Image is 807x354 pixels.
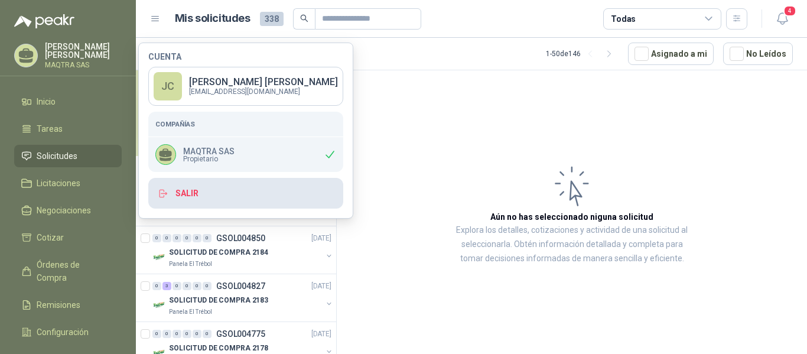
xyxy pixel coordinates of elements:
[37,95,56,108] span: Inicio
[611,12,636,25] div: Todas
[183,155,235,163] span: Propietario
[173,330,181,338] div: 0
[148,178,343,209] button: Salir
[490,210,653,223] h3: Aún no has seleccionado niguna solicitud
[772,8,793,30] button: 4
[311,233,331,244] p: [DATE]
[173,234,181,242] div: 0
[14,321,122,343] a: Configuración
[152,330,161,338] div: 0
[152,231,334,269] a: 0 0 0 0 0 0 GSOL004850[DATE] Company LogoSOLICITUD DE COMPRA 2184Panela El Trébol
[152,282,161,290] div: 0
[14,90,122,113] a: Inicio
[311,329,331,340] p: [DATE]
[37,326,89,339] span: Configuración
[37,231,64,244] span: Cotizar
[189,77,338,87] p: [PERSON_NAME] [PERSON_NAME]
[169,295,268,306] p: SOLICITUD DE COMPRA 2183
[173,282,181,290] div: 0
[162,330,171,338] div: 0
[723,43,793,65] button: No Leídos
[162,282,171,290] div: 3
[148,53,343,61] h4: Cuenta
[216,330,265,338] p: GSOL004775
[628,43,714,65] button: Asignado a mi
[169,247,268,258] p: SOLICITUD DE COMPRA 2184
[37,298,80,311] span: Remisiones
[14,14,74,28] img: Logo peakr
[193,330,201,338] div: 0
[37,122,63,135] span: Tareas
[14,294,122,316] a: Remisiones
[260,12,284,26] span: 338
[37,177,80,190] span: Licitaciones
[37,204,91,217] span: Negociaciones
[203,234,211,242] div: 0
[169,259,212,269] p: Panela El Trébol
[152,298,167,312] img: Company Logo
[14,199,122,222] a: Negociaciones
[45,43,122,59] p: [PERSON_NAME] [PERSON_NAME]
[189,88,338,95] p: [EMAIL_ADDRESS][DOMAIN_NAME]
[183,234,191,242] div: 0
[183,282,191,290] div: 0
[203,282,211,290] div: 0
[216,234,265,242] p: GSOL004850
[154,72,182,100] div: JC
[37,150,77,163] span: Solicitudes
[216,282,265,290] p: GSOL004827
[169,343,268,354] p: SOLICITUD DE COMPRA 2178
[152,234,161,242] div: 0
[14,254,122,289] a: Órdenes de Compra
[311,281,331,292] p: [DATE]
[162,234,171,242] div: 0
[148,67,343,106] a: JC[PERSON_NAME] [PERSON_NAME][EMAIL_ADDRESS][DOMAIN_NAME]
[14,145,122,167] a: Solicitudes
[155,119,336,129] h5: Compañías
[300,14,308,22] span: search
[148,137,343,172] div: MAQTRA SASPropietario
[183,147,235,155] p: MAQTRA SAS
[193,234,201,242] div: 0
[193,282,201,290] div: 0
[37,258,110,284] span: Órdenes de Compra
[546,44,619,63] div: 1 - 50 de 146
[152,250,167,264] img: Company Logo
[169,307,212,317] p: Panela El Trébol
[183,330,191,338] div: 0
[152,279,334,317] a: 0 3 0 0 0 0 GSOL004827[DATE] Company LogoSOLICITUD DE COMPRA 2183Panela El Trébol
[14,172,122,194] a: Licitaciones
[203,330,211,338] div: 0
[455,223,689,266] p: Explora los detalles, cotizaciones y actividad de una solicitud al seleccionarla. Obtén informaci...
[783,5,796,17] span: 4
[45,61,122,69] p: MAQTRA SAS
[14,118,122,140] a: Tareas
[175,10,250,27] h1: Mis solicitudes
[14,226,122,249] a: Cotizar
